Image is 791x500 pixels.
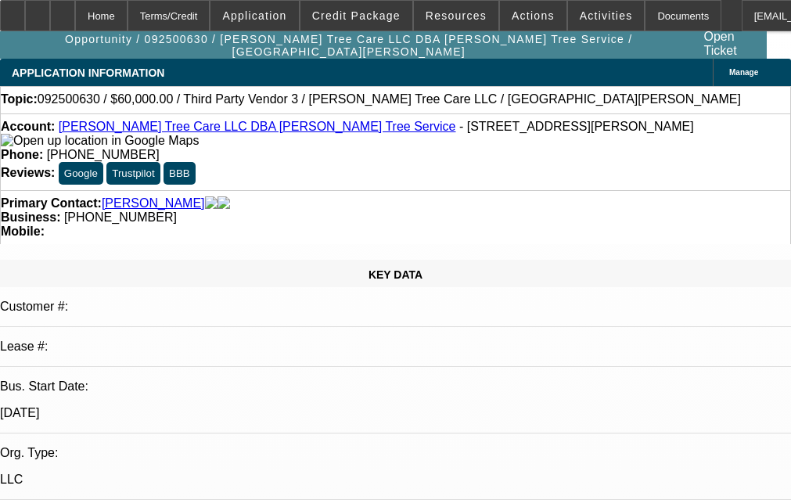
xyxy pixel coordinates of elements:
span: 092500630 / $60,000.00 / Third Party Vendor 3 / [PERSON_NAME] Tree Care LLC / [GEOGRAPHIC_DATA][P... [38,92,741,106]
a: View Google Maps [1,134,199,147]
button: Activities [568,1,645,31]
span: Actions [512,9,555,22]
span: Application [222,9,286,22]
strong: Primary Contact: [1,196,102,210]
span: - [STREET_ADDRESS][PERSON_NAME] [459,120,694,133]
button: Google [59,162,103,185]
strong: Phone: [1,148,43,161]
strong: Topic: [1,92,38,106]
strong: Business: [1,210,60,224]
button: Actions [500,1,566,31]
img: Open up location in Google Maps [1,134,199,148]
strong: Reviews: [1,166,55,179]
span: KEY DATA [369,268,422,281]
button: Application [210,1,298,31]
span: APPLICATION INFORMATION [12,67,164,79]
button: BBB [164,162,196,185]
button: Resources [414,1,498,31]
button: Trustpilot [106,162,160,185]
span: Resources [426,9,487,22]
a: Open Ticket [698,23,766,64]
a: [PERSON_NAME] Tree Care LLC DBA [PERSON_NAME] Tree Service [59,120,456,133]
strong: Mobile: [1,225,45,238]
strong: Account: [1,120,55,133]
button: Credit Package [300,1,412,31]
span: Opportunity / 092500630 / [PERSON_NAME] Tree Care LLC DBA [PERSON_NAME] Tree Service / [GEOGRAPHI... [6,33,692,58]
span: Activities [580,9,633,22]
span: Credit Package [312,9,401,22]
span: Manage [729,68,758,77]
img: facebook-icon.png [205,196,218,210]
span: [PHONE_NUMBER] [47,148,160,161]
img: linkedin-icon.png [218,196,230,210]
a: [PERSON_NAME] [102,196,205,210]
span: [PHONE_NUMBER] [64,210,177,224]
